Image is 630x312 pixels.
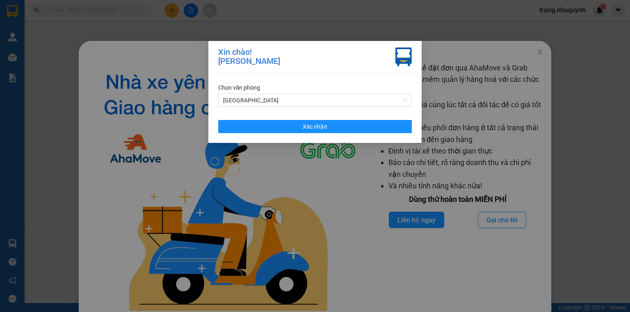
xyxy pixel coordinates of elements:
[223,94,407,106] span: Sài Gòn
[303,122,327,131] span: Xác nhận
[218,83,412,92] div: Chọn văn phòng
[395,47,412,66] img: vxr-icon
[218,120,412,133] button: Xác nhận
[218,47,280,66] div: Xin chào! [PERSON_NAME]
